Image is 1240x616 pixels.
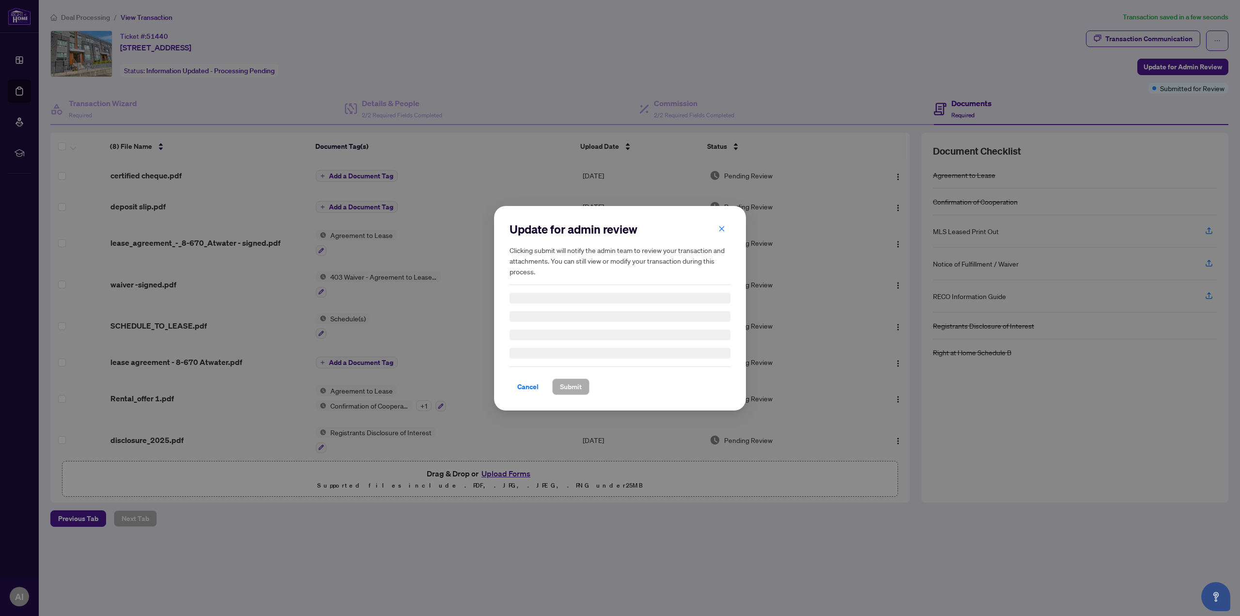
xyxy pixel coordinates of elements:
[510,245,730,277] h5: Clicking submit will notify the admin team to review your transaction and attachments. You can st...
[517,379,539,395] span: Cancel
[552,379,589,395] button: Submit
[510,221,730,237] h2: Update for admin review
[510,379,546,395] button: Cancel
[1201,582,1230,611] button: Open asap
[718,225,725,232] span: close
